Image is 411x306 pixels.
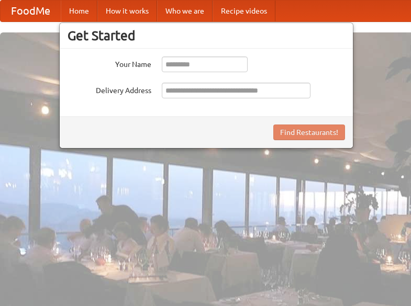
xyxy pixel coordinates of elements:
[1,1,61,21] a: FoodMe
[68,56,151,70] label: Your Name
[68,83,151,96] label: Delivery Address
[213,1,275,21] a: Recipe videos
[97,1,157,21] a: How it works
[61,1,97,21] a: Home
[273,124,345,140] button: Find Restaurants!
[157,1,213,21] a: Who we are
[68,28,345,43] h3: Get Started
